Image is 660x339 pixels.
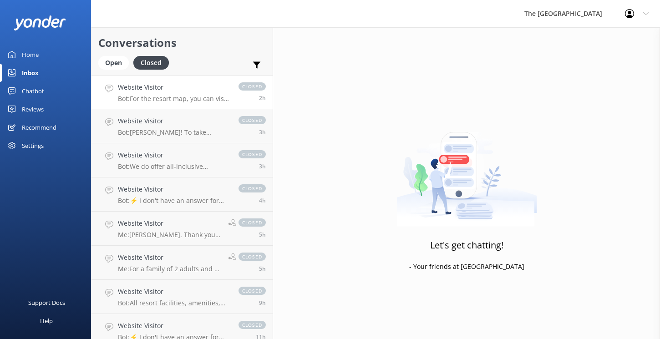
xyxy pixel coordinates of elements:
[239,82,266,91] span: closed
[239,116,266,124] span: closed
[239,184,266,192] span: closed
[28,293,65,312] div: Support Docs
[91,280,273,314] a: Website VisitorBot:All resort facilities, amenities, and services, including the restaurant, are ...
[22,118,56,137] div: Recommend
[118,218,221,228] h4: Website Visitor
[91,212,273,246] a: Website VisitorMe:[PERSON_NAME]. Thank you for your message. For room availability, we still have...
[118,231,221,239] p: Me: [PERSON_NAME]. Thank you for your message. For room availability, we still have 2-Bedroom Bea...
[118,197,229,205] p: Bot: ⚡ I don't have an answer for that in my knowledge base. Please try and rephrase your questio...
[259,265,266,273] span: Sep 19 2025 05:57pm (UTC -10:00) Pacific/Honolulu
[118,265,221,273] p: Me: For a family of 2 adults and 4 kids, we suggest our 2-Bedroom Interconnecting Family Suite, o...
[118,299,229,307] p: Bot: All resort facilities, amenities, and services, including the restaurant, are reserved exclu...
[91,177,273,212] a: Website VisitorBot:⚡ I don't have an answer for that in my knowledge base. Please try and rephras...
[430,238,503,253] h3: Let's get chatting!
[118,321,229,331] h4: Website Visitor
[239,321,266,329] span: closed
[239,150,266,158] span: closed
[118,150,229,160] h4: Website Visitor
[259,94,266,102] span: Sep 19 2025 09:28pm (UTC -10:00) Pacific/Honolulu
[118,184,229,194] h4: Website Visitor
[118,162,229,171] p: Bot: We do offer all-inclusive packages, but we strongly advise guests against purchasing them as...
[98,34,266,51] h2: Conversations
[133,57,173,67] a: Closed
[118,95,229,103] p: Bot: For the resort map, you can visit this link and click on "resort Map" at the lower left bott...
[259,299,266,307] span: Sep 19 2025 02:44pm (UTC -10:00) Pacific/Honolulu
[91,246,273,280] a: Website VisitorMe:For a family of 2 adults and 4 kids, we suggest our 2-Bedroom Interconnecting F...
[22,46,39,64] div: Home
[239,287,266,295] span: closed
[409,262,524,272] p: - Your friends at [GEOGRAPHIC_DATA]
[259,162,266,170] span: Sep 19 2025 07:58pm (UTC -10:00) Pacific/Honolulu
[259,128,266,136] span: Sep 19 2025 08:17pm (UTC -10:00) Pacific/Honolulu
[22,137,44,155] div: Settings
[118,253,221,263] h4: Website Visitor
[396,113,537,227] img: artwork of a man stealing a conversation from at giant smartphone
[118,116,229,126] h4: Website Visitor
[91,75,273,109] a: Website VisitorBot:For the resort map, you can visit this link and click on "resort Map" at the l...
[118,82,229,92] h4: Website Visitor
[259,231,266,238] span: Sep 19 2025 06:34pm (UTC -10:00) Pacific/Honolulu
[259,197,266,204] span: Sep 19 2025 07:14pm (UTC -10:00) Pacific/Honolulu
[22,100,44,118] div: Reviews
[14,15,66,30] img: yonder-white-logo.png
[118,128,229,137] p: Bot: [PERSON_NAME]! To take advantage of our exclusive offers, including the 30% discount, please...
[239,218,266,227] span: closed
[22,82,44,100] div: Chatbot
[98,57,133,67] a: Open
[118,287,229,297] h4: Website Visitor
[22,64,39,82] div: Inbox
[91,143,273,177] a: Website VisitorBot:We do offer all-inclusive packages, but we strongly advise guests against purc...
[133,56,169,70] div: Closed
[40,312,53,330] div: Help
[98,56,129,70] div: Open
[91,109,273,143] a: Website VisitorBot:[PERSON_NAME]! To take advantage of our exclusive offers, including the 30% di...
[239,253,266,261] span: closed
